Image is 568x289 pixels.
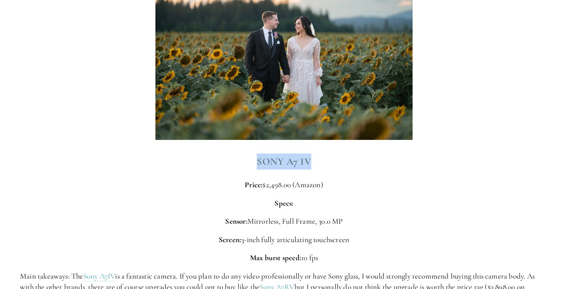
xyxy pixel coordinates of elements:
p: 3-inch fully articulating touchscreen [20,234,548,245]
strong: Specs: [274,198,293,208]
p: 10 fps [20,253,548,263]
strong: Sony A7 IV [257,156,311,168]
p: Mirrorless, Full Frame, 30.0 MP [20,216,548,227]
p: $2,498.00 (Amazon) [20,180,548,190]
a: Sony A7 IV [257,156,311,168]
strong: Screen: [219,235,241,244]
strong: Price: [245,180,262,189]
strong: Sensor: [225,216,247,226]
a: Sony A7IV [83,271,115,281]
strong: Max burst speed: [250,253,301,262]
